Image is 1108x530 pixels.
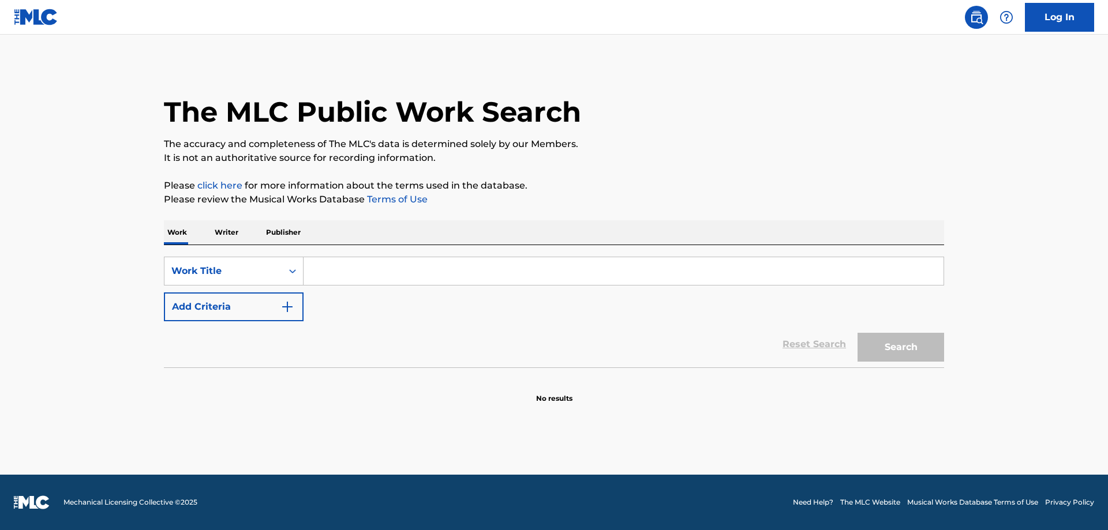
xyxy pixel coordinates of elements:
[969,10,983,24] img: search
[14,495,50,509] img: logo
[1045,497,1094,508] a: Privacy Policy
[840,497,900,508] a: The MLC Website
[164,95,581,129] h1: The MLC Public Work Search
[14,9,58,25] img: MLC Logo
[211,220,242,245] p: Writer
[995,6,1018,29] div: Help
[1025,3,1094,32] a: Log In
[536,379,572,404] p: No results
[164,137,944,151] p: The accuracy and completeness of The MLC's data is determined solely by our Members.
[1000,10,1013,24] img: help
[164,220,190,245] p: Work
[164,193,944,206] p: Please review the Musical Works Database
[907,497,1038,508] a: Musical Works Database Terms of Use
[263,220,304,245] p: Publisher
[164,257,944,367] form: Search Form
[63,497,197,508] span: Mechanical Licensing Collective © 2025
[793,497,833,508] a: Need Help?
[164,179,944,193] p: Please for more information about the terms used in the database.
[280,300,294,314] img: 9d2ae6d4665cec9f34b9.svg
[965,6,988,29] a: Public Search
[171,264,275,278] div: Work Title
[164,292,304,321] button: Add Criteria
[164,151,944,165] p: It is not an authoritative source for recording information.
[197,180,242,191] a: click here
[365,194,428,205] a: Terms of Use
